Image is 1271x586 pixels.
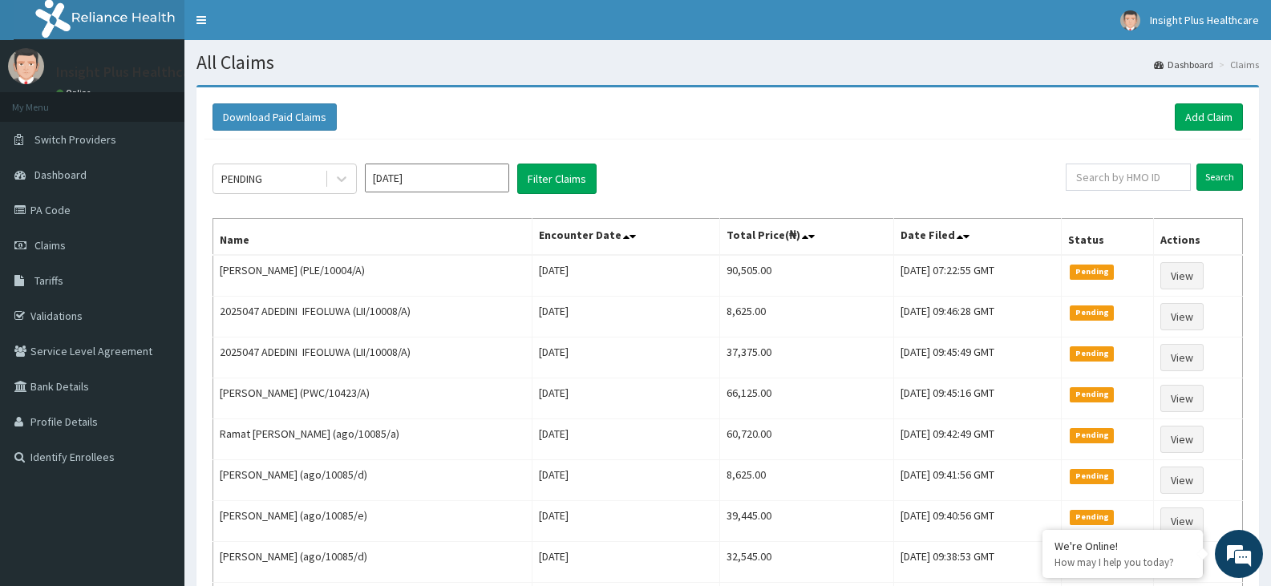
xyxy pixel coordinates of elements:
td: 37,375.00 [720,337,894,378]
div: PENDING [221,171,262,187]
td: [DATE] 09:45:16 GMT [894,378,1062,419]
input: Search by HMO ID [1066,164,1191,191]
button: Filter Claims [517,164,597,194]
th: Status [1062,219,1154,256]
span: Pending [1070,387,1114,402]
span: Switch Providers [34,132,116,147]
button: Download Paid Claims [213,103,337,131]
td: 2025047 ADEDINI IFEOLUWA (LII/10008/A) [213,337,532,378]
td: [DATE] 09:45:49 GMT [894,337,1062,378]
input: Search [1196,164,1243,191]
td: [DATE] [532,337,720,378]
img: User Image [8,48,44,84]
td: 8,625.00 [720,460,894,501]
a: View [1160,467,1204,494]
p: How may I help you today? [1054,556,1191,569]
td: 39,445.00 [720,501,894,542]
img: User Image [1120,10,1140,30]
th: Encounter Date [532,219,720,256]
h1: All Claims [196,52,1259,73]
td: [DATE] [532,460,720,501]
th: Name [213,219,532,256]
span: Pending [1070,428,1114,443]
td: [DATE] 09:41:56 GMT [894,460,1062,501]
span: Claims [34,238,66,253]
td: [DATE] 09:46:28 GMT [894,297,1062,337]
span: Pending [1070,305,1114,320]
input: Select Month and Year [365,164,509,192]
td: [DATE] 07:22:55 GMT [894,255,1062,297]
td: [PERSON_NAME] (PLE/10004/A) [213,255,532,297]
td: [PERSON_NAME] (PWC/10423/A) [213,378,532,419]
td: [PERSON_NAME] (ago/10085/d) [213,460,532,501]
a: View [1160,344,1204,371]
div: We're Online! [1054,539,1191,553]
td: [DATE] 09:40:56 GMT [894,501,1062,542]
span: Pending [1070,346,1114,361]
td: 66,125.00 [720,378,894,419]
td: [DATE] [532,255,720,297]
li: Claims [1215,58,1259,71]
td: [DATE] 09:42:49 GMT [894,419,1062,460]
a: View [1160,262,1204,289]
td: [PERSON_NAME] (ago/10085/e) [213,501,532,542]
a: View [1160,385,1204,412]
td: Ramat [PERSON_NAME] (ago/10085/a) [213,419,532,460]
span: Pending [1070,265,1114,279]
a: Dashboard [1154,58,1213,71]
td: 8,625.00 [720,297,894,337]
a: Add Claim [1175,103,1243,131]
span: Tariffs [34,273,63,288]
a: View [1160,507,1204,535]
td: 2025047 ADEDINI IFEOLUWA (LII/10008/A) [213,297,532,337]
span: Dashboard [34,168,87,182]
a: View [1160,303,1204,330]
th: Date Filed [894,219,1062,256]
td: [DATE] [532,297,720,337]
td: [DATE] [532,501,720,542]
th: Total Price(₦) [720,219,894,256]
span: Insight Plus Healthcare [1150,13,1259,27]
span: Pending [1070,510,1114,524]
td: [DATE] 09:38:53 GMT [894,542,1062,583]
span: Pending [1070,469,1114,483]
td: [DATE] [532,542,720,583]
td: 90,505.00 [720,255,894,297]
td: [DATE] [532,378,720,419]
td: 32,545.00 [720,542,894,583]
p: Insight Plus Healthcare [56,65,203,79]
a: View [1160,426,1204,453]
td: [DATE] [532,419,720,460]
th: Actions [1154,219,1243,256]
a: Online [56,87,95,99]
td: [PERSON_NAME] (ago/10085/d) [213,542,532,583]
td: 60,720.00 [720,419,894,460]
